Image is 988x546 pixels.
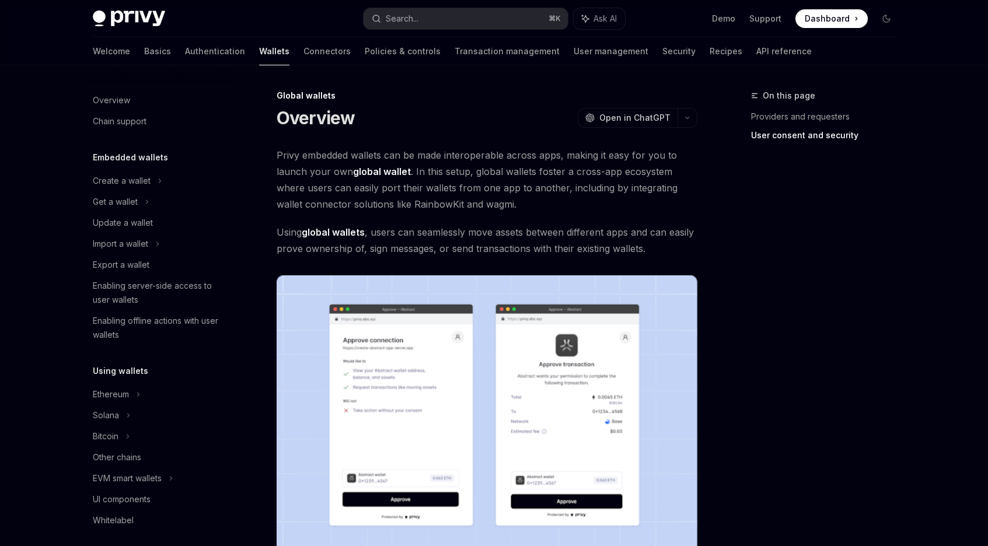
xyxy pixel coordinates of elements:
a: Security [662,37,696,65]
span: Open in ChatGPT [599,112,671,124]
div: Enabling offline actions with user wallets [93,314,226,342]
a: Welcome [93,37,130,65]
div: Global wallets [277,90,697,101]
strong: global wallets [302,226,365,238]
a: Enabling server-side access to user wallets [83,275,233,310]
a: Recipes [710,37,742,65]
a: Connectors [303,37,351,65]
a: UI components [83,489,233,510]
a: Demo [712,13,735,24]
h5: Using wallets [93,364,148,378]
a: Basics [144,37,171,65]
div: Other chains [93,450,141,464]
a: Dashboard [795,9,868,28]
div: Ethereum [93,387,129,401]
img: dark logo [93,10,165,27]
div: Chain support [93,114,146,128]
div: Whitelabel [93,513,134,527]
span: Dashboard [805,13,850,24]
span: Using , users can seamlessly move assets between different apps and can easily prove ownership of... [277,224,697,257]
a: Export a wallet [83,254,233,275]
button: Open in ChatGPT [578,108,678,128]
span: Ask AI [594,13,617,24]
div: Search... [386,12,418,26]
a: Chain support [83,111,233,132]
strong: global wallet [353,166,411,177]
a: Providers and requesters [751,107,905,126]
span: On this page [763,89,815,103]
a: Overview [83,90,233,111]
a: Whitelabel [83,510,233,531]
a: Update a wallet [83,212,233,233]
div: Export a wallet [93,258,149,272]
a: API reference [756,37,812,65]
div: Create a wallet [93,174,151,188]
a: Policies & controls [365,37,441,65]
a: Support [749,13,781,24]
div: Get a wallet [93,195,138,209]
div: Overview [93,93,130,107]
div: Update a wallet [93,216,153,230]
div: EVM smart wallets [93,471,162,485]
a: Transaction management [455,37,560,65]
div: Enabling server-side access to user wallets [93,279,226,307]
button: Toggle dark mode [877,9,896,28]
h5: Embedded wallets [93,150,168,164]
div: Solana [93,408,119,422]
a: Authentication [185,37,245,65]
a: Wallets [259,37,289,65]
h1: Overview [277,107,355,128]
span: Privy embedded wallets can be made interoperable across apps, making it easy for you to launch yo... [277,147,697,212]
a: Enabling offline actions with user wallets [83,310,233,345]
button: Ask AI [574,8,625,29]
a: User management [574,37,648,65]
span: ⌘ K [549,14,561,23]
a: Other chains [83,447,233,468]
div: Bitcoin [93,429,118,443]
div: UI components [93,492,151,506]
button: Search...⌘K [364,8,568,29]
a: User consent and security [751,126,905,145]
div: Import a wallet [93,237,148,251]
